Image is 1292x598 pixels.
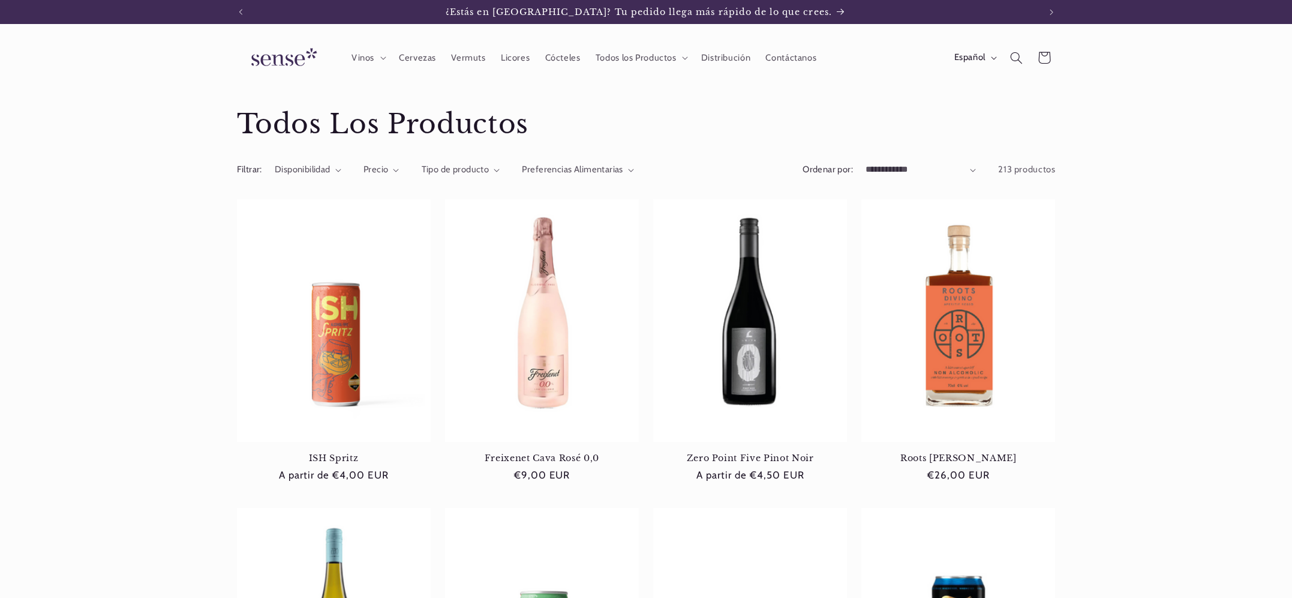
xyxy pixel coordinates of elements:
[501,52,530,64] span: Licores
[596,52,677,64] span: Todos los Productos
[363,163,399,177] summary: Precio
[422,164,489,175] span: Tipo de producto
[947,46,1002,70] button: Español
[445,453,639,464] a: Freixenet Cava Rosé 0,0
[522,163,634,177] summary: Preferencias Alimentarias (0 seleccionado)
[803,164,853,175] label: Ordenar por:
[237,453,431,464] a: ISH Spritz
[653,453,847,464] a: Zero Point Five Pinot Noir
[237,163,262,177] h2: Filtrar:
[954,51,985,64] span: Español
[444,44,494,71] a: Vermuts
[232,36,332,80] a: Sense
[237,41,327,75] img: Sense
[758,44,824,71] a: Contáctanos
[765,52,816,64] span: Contáctanos
[861,453,1055,464] a: Roots [PERSON_NAME]
[493,44,537,71] a: Licores
[344,44,391,71] summary: Vinos
[275,163,341,177] summary: Disponibilidad (0 seleccionado)
[446,7,832,17] span: ¿Estás en [GEOGRAPHIC_DATA]? Tu pedido llega más rápido de lo que crees.
[391,44,443,71] a: Cervezas
[351,52,374,64] span: Vinos
[363,164,389,175] span: Precio
[451,52,485,64] span: Vermuts
[522,164,623,175] span: Preferencias Alimentarias
[701,52,751,64] span: Distribución
[693,44,758,71] a: Distribución
[422,163,500,177] summary: Tipo de producto (0 seleccionado)
[275,164,330,175] span: Disponibilidad
[1002,44,1030,71] summary: Búsqueda
[237,107,1056,142] h1: Todos Los Productos
[545,52,581,64] span: Cócteles
[998,164,1055,175] span: 213 productos
[588,44,693,71] summary: Todos los Productos
[537,44,588,71] a: Cócteles
[399,52,436,64] span: Cervezas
